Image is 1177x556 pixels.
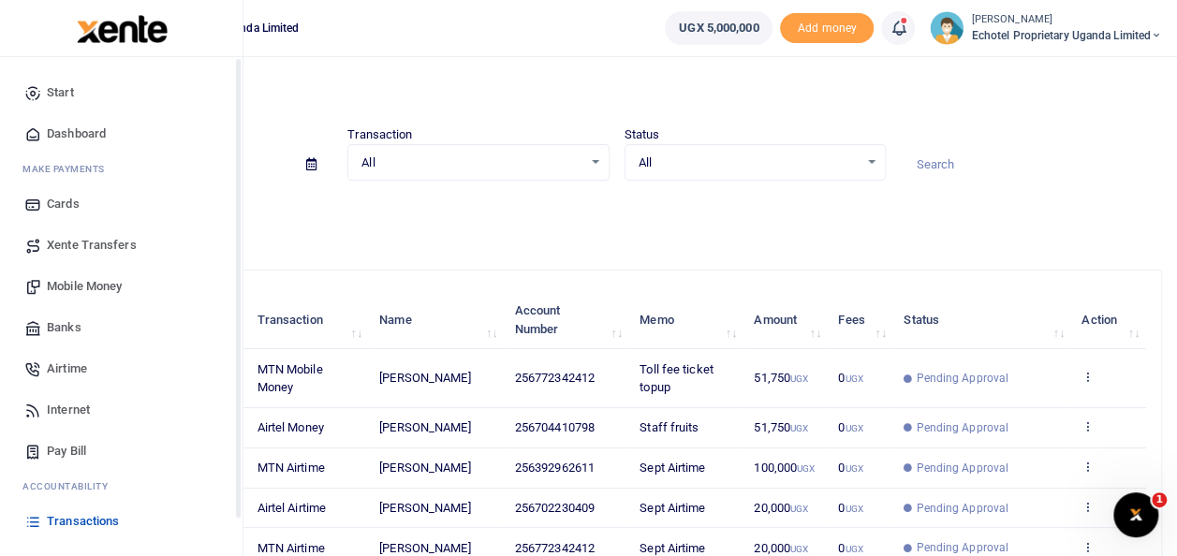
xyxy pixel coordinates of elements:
span: Toll fee ticket topup [640,362,714,395]
small: UGX [845,463,862,474]
a: Banks [15,307,228,348]
span: Transactions [47,512,119,531]
th: Name: activate to sort column ascending [369,291,505,349]
span: [PERSON_NAME] [379,541,470,555]
iframe: Intercom live chat [1113,492,1158,537]
small: UGX [845,504,862,514]
span: Pending Approval [916,500,1008,517]
a: Cards [15,183,228,225]
span: Mobile Money [47,277,122,296]
span: Airtime [47,359,87,378]
th: Memo: activate to sort column ascending [629,291,743,349]
span: 256702230409 [515,501,595,515]
img: logo-large [77,15,168,43]
a: Internet [15,389,228,431]
label: Status [625,125,660,144]
span: [PERSON_NAME] [379,501,470,515]
small: UGX [797,463,815,474]
span: 256704410798 [515,420,595,434]
th: Status: activate to sort column ascending [893,291,1071,349]
span: Add money [780,13,874,44]
span: Staff fruits [640,420,699,434]
a: logo-small logo-large logo-large [75,21,168,35]
span: 51,750 [754,420,808,434]
span: Pending Approval [916,539,1008,556]
th: Account Number: activate to sort column ascending [504,291,628,349]
small: UGX [790,373,808,384]
span: Sept Airtime [640,501,705,515]
span: MTN Airtime [257,461,325,475]
li: M [15,154,228,183]
span: Pending Approval [916,460,1008,476]
a: Transactions [15,501,228,542]
a: Dashboard [15,113,228,154]
li: Ac [15,472,228,501]
a: Pay Bill [15,431,228,472]
span: 51,750 [754,371,808,385]
span: Pay Bill [47,442,86,461]
small: UGX [790,544,808,554]
span: [PERSON_NAME] [379,371,470,385]
a: Add money [780,20,874,34]
small: UGX [790,504,808,514]
small: [PERSON_NAME] [971,12,1162,28]
small: UGX [845,544,862,554]
th: Fees: activate to sort column ascending [828,291,893,349]
span: 0 [838,420,862,434]
span: countability [37,479,108,493]
th: Amount: activate to sort column ascending [743,291,828,349]
span: 0 [838,371,862,385]
span: MTN Mobile Money [257,362,323,395]
label: Transaction [347,125,412,144]
span: [PERSON_NAME] [379,461,470,475]
small: UGX [845,423,862,433]
span: MTN Airtime [257,541,325,555]
span: Airtel Airtime [257,501,326,515]
a: profile-user [PERSON_NAME] Echotel Proprietary Uganda Limited [930,11,1162,45]
li: Wallet ballance [657,11,780,45]
h4: Transactions [71,80,1162,101]
a: Start [15,72,228,113]
th: Action: activate to sort column ascending [1071,291,1146,349]
span: Echotel Proprietary Uganda Limited [971,27,1162,44]
span: [PERSON_NAME] [379,420,470,434]
span: Pending Approval [916,419,1008,436]
span: All [361,154,581,172]
a: Airtime [15,348,228,389]
span: UGX 5,000,000 [679,19,758,37]
p: Download [71,203,1162,223]
li: Toup your wallet [780,13,874,44]
span: 256772342412 [515,371,595,385]
th: Transaction: activate to sort column ascending [246,291,369,349]
span: Banks [47,318,81,337]
span: 100,000 [754,461,815,475]
span: Cards [47,195,80,213]
span: 0 [838,461,862,475]
small: UGX [845,373,862,384]
input: Search [901,149,1162,181]
span: All [639,154,859,172]
span: Start [47,83,74,102]
span: 0 [838,501,862,515]
span: Airtel Money [257,420,324,434]
span: Pending Approval [916,370,1008,387]
span: Xente Transfers [47,236,137,255]
span: 0 [838,541,862,555]
a: Mobile Money [15,266,228,307]
small: UGX [790,423,808,433]
img: profile-user [930,11,964,45]
span: Sept Airtime [640,461,705,475]
span: Internet [47,401,90,419]
span: 256392962611 [515,461,595,475]
a: Xente Transfers [15,225,228,266]
span: ake Payments [32,162,105,176]
span: 20,000 [754,501,808,515]
a: UGX 5,000,000 [665,11,772,45]
span: 20,000 [754,541,808,555]
span: Dashboard [47,124,106,143]
span: 1 [1152,492,1167,507]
